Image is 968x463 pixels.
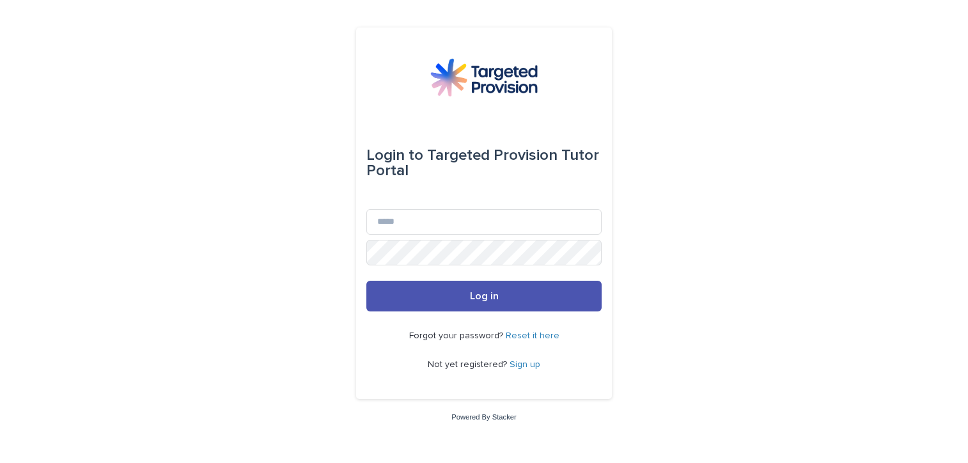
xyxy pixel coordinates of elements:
[366,148,423,163] span: Login to
[409,331,506,340] span: Forgot your password?
[430,58,538,97] img: M5nRWzHhSzIhMunXDL62
[366,137,602,189] div: Targeted Provision Tutor Portal
[510,360,540,369] a: Sign up
[506,331,559,340] a: Reset it here
[451,413,516,421] a: Powered By Stacker
[428,360,510,369] span: Not yet registered?
[470,291,499,301] span: Log in
[366,281,602,311] button: Log in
